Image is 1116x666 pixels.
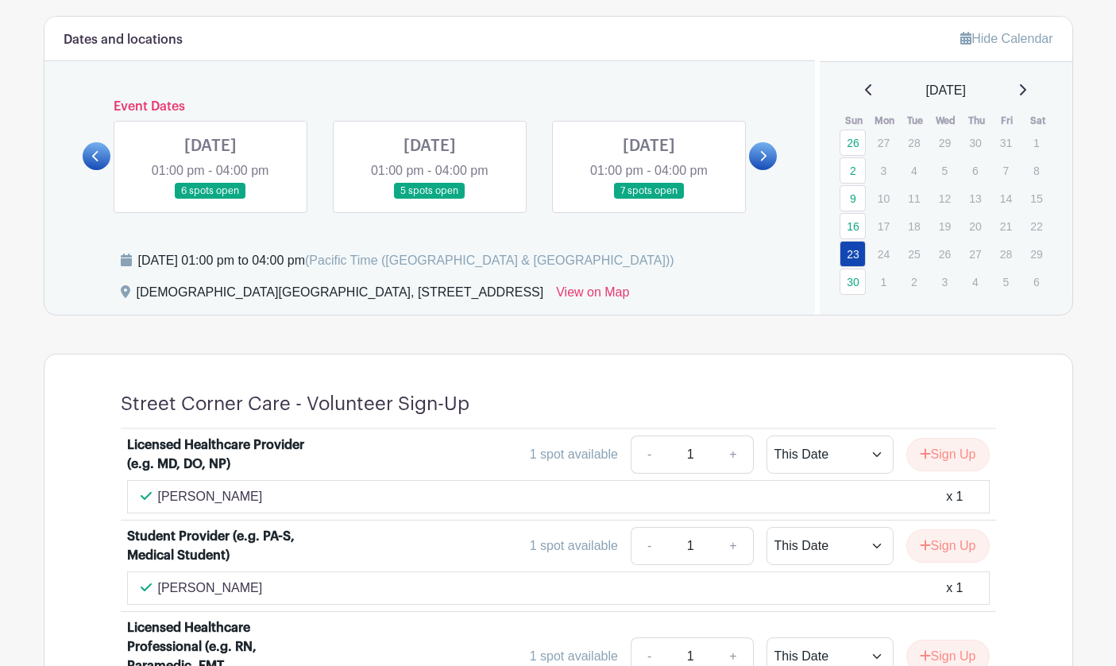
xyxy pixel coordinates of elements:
[631,436,667,474] a: -
[901,186,927,211] p: 11
[946,579,963,598] div: x 1
[962,186,988,211] p: 13
[110,99,750,114] h6: Event Dates
[840,157,866,184] a: 2
[127,527,324,565] div: Student Provider (e.g. PA-S, Medical Student)
[932,242,958,266] p: 26
[960,32,1052,45] a: Hide Calendar
[901,158,927,183] p: 4
[901,269,927,294] p: 2
[906,529,990,563] button: Sign Up
[992,113,1023,129] th: Fri
[137,283,544,308] div: [DEMOGRAPHIC_DATA][GEOGRAPHIC_DATA], [STREET_ADDRESS]
[158,579,263,598] p: [PERSON_NAME]
[901,130,927,155] p: 28
[1023,158,1049,183] p: 8
[993,130,1019,155] p: 31
[1023,214,1049,238] p: 22
[932,269,958,294] p: 3
[127,436,324,474] div: Licensed Healthcare Provider (e.g. MD, DO, NP)
[1023,130,1049,155] p: 1
[993,186,1019,211] p: 14
[871,214,897,238] p: 17
[932,158,958,183] p: 5
[556,283,629,308] a: View on Map
[993,158,1019,183] p: 7
[931,113,962,129] th: Wed
[871,242,897,266] p: 24
[962,269,988,294] p: 4
[962,214,988,238] p: 20
[158,487,263,506] p: [PERSON_NAME]
[900,113,931,129] th: Tue
[121,393,469,416] h4: Street Corner Care - Volunteer Sign-Up
[962,242,988,266] p: 27
[906,438,990,471] button: Sign Up
[840,241,866,267] a: 23
[839,113,870,129] th: Sun
[926,81,966,100] span: [DATE]
[530,647,618,666] div: 1 spot available
[138,251,674,270] div: [DATE] 01:00 pm to 04:00 pm
[713,527,753,565] a: +
[871,130,897,155] p: 27
[530,445,618,464] div: 1 spot available
[962,158,988,183] p: 6
[993,242,1019,266] p: 28
[1023,186,1049,211] p: 15
[631,527,667,565] a: -
[840,213,866,239] a: 16
[840,130,866,156] a: 26
[901,242,927,266] p: 25
[871,186,897,211] p: 10
[932,130,958,155] p: 29
[932,186,958,211] p: 12
[1023,242,1049,266] p: 29
[993,269,1019,294] p: 5
[901,214,927,238] p: 18
[713,436,753,474] a: +
[871,269,897,294] p: 1
[961,113,992,129] th: Thu
[932,214,958,238] p: 19
[993,214,1019,238] p: 21
[64,33,183,48] h6: Dates and locations
[871,158,897,183] p: 3
[530,536,618,556] div: 1 spot available
[1022,113,1053,129] th: Sat
[870,113,901,129] th: Mon
[1023,269,1049,294] p: 6
[946,487,963,506] div: x 1
[840,185,866,211] a: 9
[840,269,866,295] a: 30
[305,254,674,267] span: (Pacific Time ([GEOGRAPHIC_DATA] & [GEOGRAPHIC_DATA]))
[962,130,988,155] p: 30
